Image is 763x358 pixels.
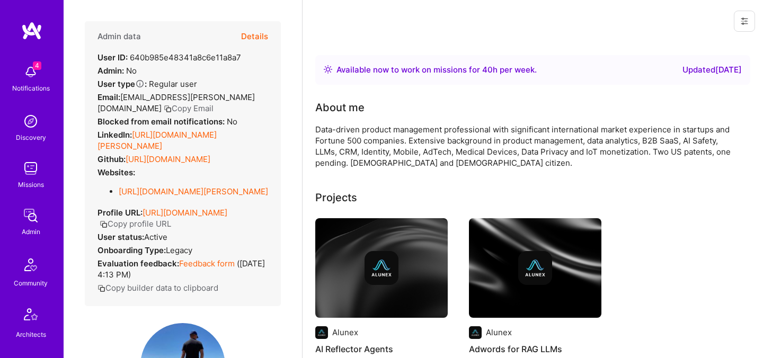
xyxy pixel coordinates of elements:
h4: Adwords for RAG LLMs [469,342,601,356]
strong: Github: [97,154,126,164]
span: Active [144,232,167,242]
img: teamwork [20,158,41,179]
img: Company logo [469,326,482,339]
a: [URL][DOMAIN_NAME][PERSON_NAME] [119,186,268,196]
div: 640b985e48341a8c6e11a8a7 [97,52,241,63]
img: cover [315,218,448,318]
img: Architects [18,303,43,329]
div: No [97,65,137,76]
i: icon Copy [97,284,105,292]
button: Copy Email [164,103,214,114]
div: Notifications [12,83,50,94]
strong: Profile URL: [97,208,143,218]
strong: User type : [97,79,147,89]
span: [EMAIL_ADDRESS][PERSON_NAME][DOMAIN_NAME] [97,92,255,113]
img: bell [20,61,41,83]
div: About me [315,100,365,115]
div: Available now to work on missions for h per week . [336,64,537,76]
strong: User status: [97,232,144,242]
strong: Blocked from email notifications: [97,117,227,127]
img: Company logo [315,326,328,339]
i: Help [135,79,145,88]
a: Feedback form [179,258,235,268]
img: Availability [324,65,332,74]
i: icon Copy [164,105,172,113]
img: Community [18,252,43,278]
img: logo [21,21,42,40]
div: Missions [18,179,44,190]
div: Alunex [486,327,512,338]
img: discovery [20,111,41,132]
div: Discovery [16,132,46,143]
strong: Email: [97,92,120,102]
button: Copy profile URL [100,218,171,229]
button: Details [241,21,268,52]
strong: Onboarding Type: [97,245,166,255]
h4: Admin data [97,32,141,41]
a: [URL][DOMAIN_NAME] [143,208,227,218]
div: Admin [22,226,40,237]
strong: Evaluation feedback: [97,258,179,268]
div: Data-driven product management professional with significant international market experience in s... [315,124,739,168]
h4: AI Reflector Agents [315,342,448,356]
a: [URL][DOMAIN_NAME][PERSON_NAME] [97,130,217,151]
div: Updated [DATE] [682,64,742,76]
strong: Websites: [97,167,135,177]
strong: User ID: [97,52,128,62]
img: Company logo [518,251,552,285]
img: cover [469,218,601,318]
strong: LinkedIn: [97,130,132,140]
div: Community [14,278,48,289]
div: No [97,116,237,127]
button: Copy builder data to clipboard [97,282,218,293]
span: legacy [166,245,192,255]
a: [URL][DOMAIN_NAME] [126,154,210,164]
img: Company logo [365,251,398,285]
i: icon Copy [100,220,108,228]
div: Regular user [97,78,197,89]
img: admin teamwork [20,205,41,226]
span: 40 [482,65,493,75]
div: Alunex [332,327,358,338]
div: Architects [16,329,46,340]
div: Projects [315,190,357,205]
strong: Admin: [97,66,124,76]
span: 4 [33,61,41,70]
div: ( [DATE] 4:13 PM ) [97,258,268,280]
